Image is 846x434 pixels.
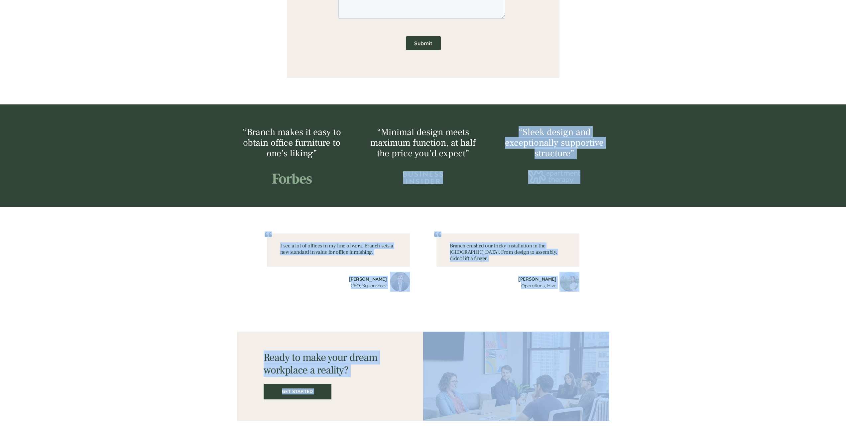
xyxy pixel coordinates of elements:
span: CEO, SquareFoot [351,283,387,289]
span: “Sleek design and exceptionally supportive structure” [505,126,604,159]
span: Ready to make your dream workplace a reality? [264,351,378,377]
span: “Branch makes it easy to obtain office furniture to one’s liking” [243,126,341,159]
span: GET STARTED [264,389,331,394]
span: I see a lot of offices in my line of work. Branch sets a new standard in value for office furnish... [280,242,393,255]
a: GET STARTED [264,384,331,399]
input: Submit [67,129,102,143]
span: “Minimal design meets maximum function, at half the price you’d expect” [370,126,476,159]
span: [PERSON_NAME] [518,276,556,282]
span: Operations, Hive [521,283,556,289]
span: [PERSON_NAME] [349,276,387,282]
span: Branch crushed our tricky installation in the [GEOGRAPHIC_DATA]. From design to assembly, didn't ... [450,242,557,262]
